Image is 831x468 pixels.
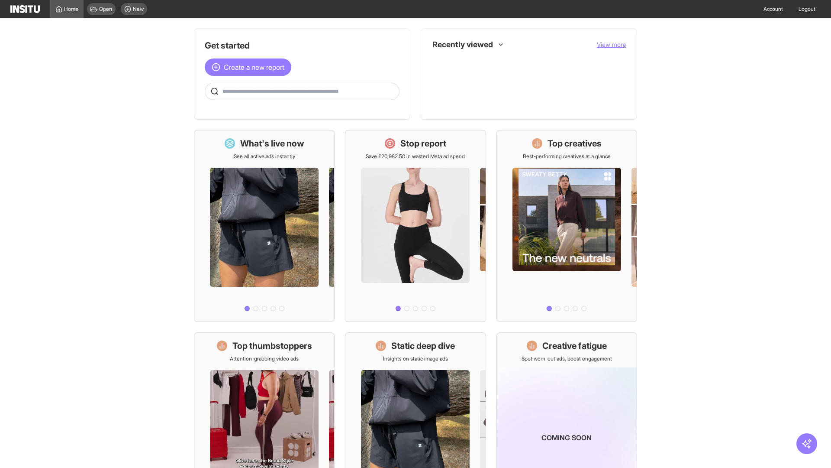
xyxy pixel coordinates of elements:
span: Static Deep Dive [451,58,489,65]
h1: Top thumbstoppers [232,340,312,352]
button: View more [597,40,626,49]
p: See all active ads instantly [234,153,295,160]
span: Top thumbstoppers [451,97,496,104]
h1: Top creatives [548,137,602,149]
p: Best-performing creatives at a glance [523,153,611,160]
span: View more [597,41,626,48]
div: Insights [435,57,445,67]
span: New [133,6,144,13]
button: Create a new report [205,58,291,76]
span: What's live now [451,78,487,84]
span: Static Deep Dive [451,58,619,65]
span: Home [64,6,78,13]
a: Top creativesBest-performing creatives at a glance [496,130,637,322]
h1: Stop report [400,137,446,149]
p: Attention-grabbing video ads [230,355,299,362]
h1: Static deep dive [391,340,455,352]
span: Open [99,6,112,13]
span: Top thumbstoppers [451,97,619,104]
p: Insights on static image ads [383,355,448,362]
span: Create a new report [224,62,284,72]
div: Dashboard [435,76,445,86]
img: Logo [10,5,40,13]
div: Insights [435,95,445,105]
h1: What's live now [240,137,304,149]
a: What's live nowSee all active ads instantly [194,130,335,322]
h1: Get started [205,39,399,52]
a: Stop reportSave £20,982.50 in wasted Meta ad spend [345,130,486,322]
span: What's live now [451,78,619,84]
p: Save £20,982.50 in wasted Meta ad spend [366,153,465,160]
